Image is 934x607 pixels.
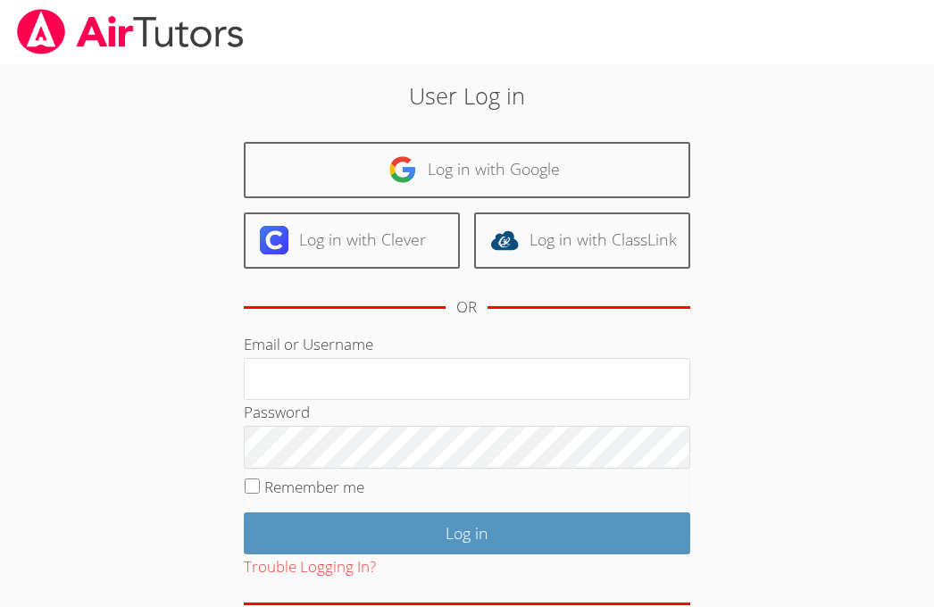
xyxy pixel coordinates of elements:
label: Password [244,402,310,422]
a: Log in with Google [244,142,690,198]
label: Email or Username [244,334,373,354]
h2: User Log in [130,79,803,112]
input: Log in [244,512,690,554]
img: clever-logo-6eab21bc6e7a338710f1a6ff85c0baf02591cd810cc4098c63d3a4b26e2feb20.svg [260,226,288,254]
img: google-logo-50288ca7cdecda66e5e0955fdab243c47b7ad437acaf1139b6f446037453330a.svg [388,155,417,184]
img: classlink-logo-d6bb404cc1216ec64c9a2012d9dc4662098be43eaf13dc465df04b49fa7ab582.svg [490,226,519,254]
label: Remember me [264,477,364,497]
a: Log in with ClassLink [474,212,690,269]
a: Log in with Clever [244,212,460,269]
div: OR [456,295,477,320]
img: airtutors_banner-c4298cdbf04f3fff15de1276eac7730deb9818008684d7c2e4769d2f7ddbe033.png [15,9,246,54]
button: Trouble Logging In? [244,554,376,580]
